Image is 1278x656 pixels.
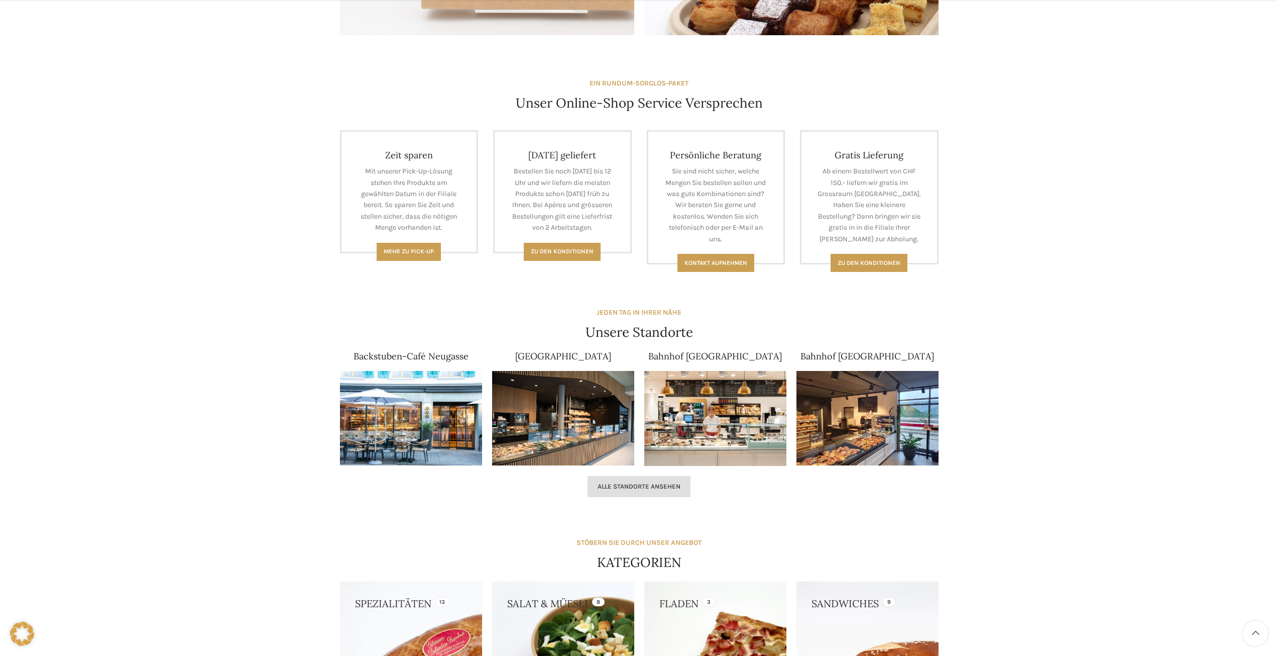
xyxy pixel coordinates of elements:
[663,166,769,245] p: Sie sind nicht sicher, welche Mengen Sie bestellen sollen und was gute Kombinationen sind? Wir be...
[586,323,693,341] h4: Unsere Standorte
[576,537,702,548] div: STÖBERN SIE DURCH UNSER ANGEBOT
[648,350,782,362] a: Bahnhof [GEOGRAPHIC_DATA]
[357,149,462,161] h4: Zeit sparen
[588,476,690,497] a: Alle Standorte ansehen
[817,166,922,245] p: Ab einem Bestellwert von CHF 150.- liefern wir gratis im Grossraum [GEOGRAPHIC_DATA]. Haben Sie e...
[677,254,754,272] a: Kontakt aufnehmen
[684,259,747,266] span: Kontakt aufnehmen
[597,553,681,572] h4: KATEGORIEN
[516,94,763,112] h4: Unser Online-Shop Service Versprechen
[590,79,688,87] strong: EIN RUNDUM-SORGLOS-PAKET
[510,149,615,161] h4: [DATE] geliefert
[377,243,441,261] a: Mehr zu Pick-Up
[510,166,615,233] p: Bestellen Sie noch [DATE] bis 12 Uhr und wir liefern die meisten Produkte schon [DATE] früh zu Ih...
[597,307,681,318] div: JEDEN TAG IN IHRER NÄHE
[800,350,934,362] a: Bahnhof [GEOGRAPHIC_DATA]
[354,350,469,362] a: Backstuben-Café Neugasse
[831,254,907,272] a: Zu den konditionen
[384,248,434,255] span: Mehr zu Pick-Up
[598,483,680,491] span: Alle Standorte ansehen
[838,259,900,266] span: Zu den konditionen
[817,149,922,161] h4: Gratis Lieferung
[1243,621,1268,646] a: Scroll to top button
[663,149,769,161] h4: Persönliche Beratung
[357,166,462,233] p: Mit unserer Pick-Up-Lösung stehen Ihre Produkte am gewählten Datum in der Filiale bereit. So spar...
[515,350,611,362] a: [GEOGRAPHIC_DATA]
[531,248,594,255] span: Zu den Konditionen
[524,243,601,261] a: Zu den Konditionen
